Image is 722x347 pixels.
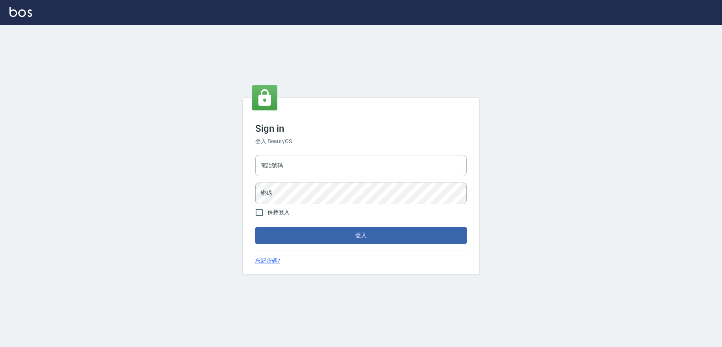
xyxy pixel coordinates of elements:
[267,208,290,216] span: 保持登入
[9,7,32,17] img: Logo
[255,257,280,265] a: 忘記密碼?
[255,137,467,146] h6: 登入 BeautyOS
[255,123,467,134] h3: Sign in
[255,227,467,244] button: 登入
